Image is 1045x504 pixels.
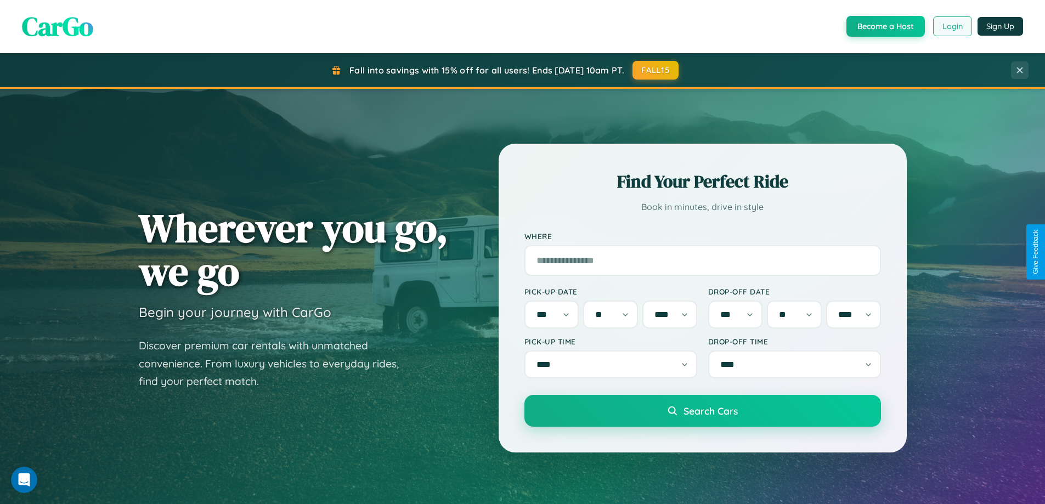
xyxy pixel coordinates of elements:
button: FALL15 [632,61,679,80]
span: CarGo [22,8,93,44]
button: Become a Host [846,16,925,37]
p: Discover premium car rentals with unmatched convenience. From luxury vehicles to everyday rides, ... [139,337,413,390]
span: Fall into savings with 15% off for all users! Ends [DATE] 10am PT. [349,65,624,76]
span: Search Cars [684,405,738,417]
label: Drop-off Date [708,287,881,296]
h3: Begin your journey with CarGo [139,304,331,320]
button: Sign Up [978,17,1023,36]
button: Login [933,16,972,36]
p: Book in minutes, drive in style [524,199,881,215]
div: Give Feedback [1032,230,1040,274]
label: Pick-up Date [524,287,697,296]
h1: Wherever you go, we go [139,206,448,293]
label: Pick-up Time [524,337,697,346]
button: Search Cars [524,395,881,427]
h2: Find Your Perfect Ride [524,169,881,194]
label: Where [524,231,881,241]
iframe: Intercom live chat [11,467,37,493]
label: Drop-off Time [708,337,881,346]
